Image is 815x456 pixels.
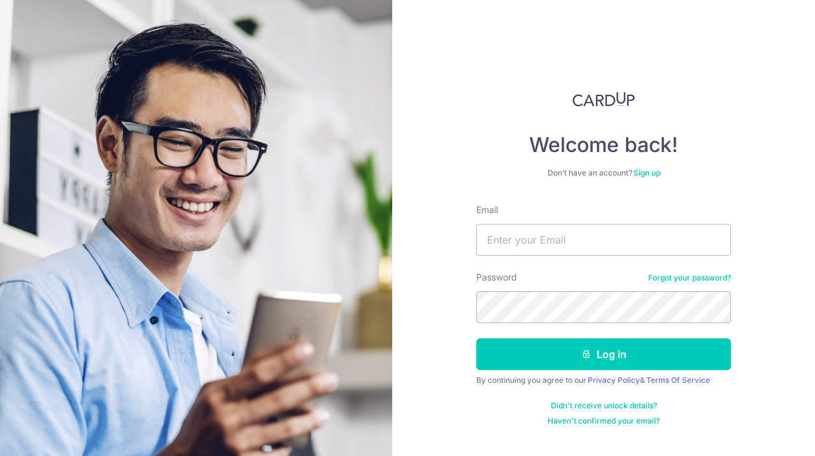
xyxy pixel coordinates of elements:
[476,375,731,385] div: By continuing you agree to our &
[548,416,660,426] a: Haven't confirmed your email?
[572,92,635,107] img: CardUp Logo
[476,224,731,256] input: Enter your Email
[648,273,731,283] a: Forgot your password?
[551,401,657,411] a: Didn't receive unlock details?
[634,168,660,177] a: Sign up
[476,204,498,216] label: Email
[476,168,731,178] div: Don’t have an account?
[588,375,640,385] a: Privacy Policy
[476,132,731,158] h4: Welcome back!
[646,375,710,385] a: Terms Of Service
[476,338,731,370] button: Log in
[476,271,517,284] label: Password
